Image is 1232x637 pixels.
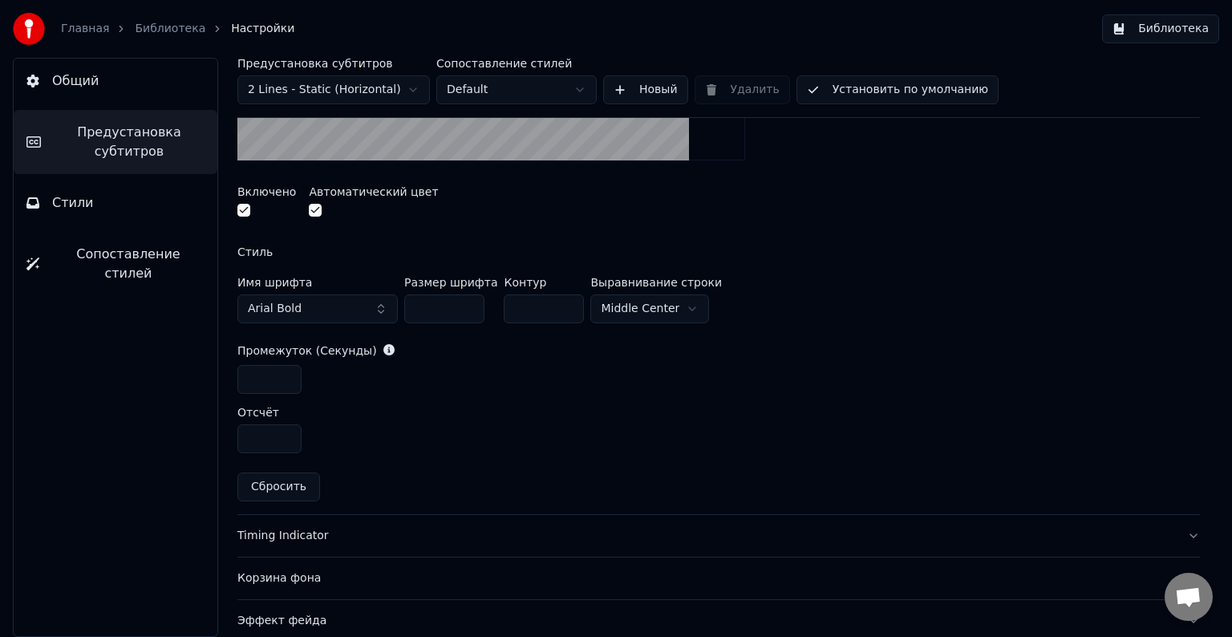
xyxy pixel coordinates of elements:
button: Сбросить [237,473,320,501]
span: Общий [52,71,99,91]
button: Общий [14,59,217,103]
label: Включено [237,186,296,197]
button: Сопоставление стилей [14,232,217,296]
button: Новый [603,75,688,104]
button: Библиотека [1102,14,1219,43]
label: Выравнивание строки [590,277,722,288]
span: Настройки [231,21,294,37]
label: Стиль [237,246,273,258]
label: Имя шрифта [237,277,398,288]
button: Установить по умолчанию [796,75,999,104]
div: Открытый чат [1165,573,1213,621]
span: Сопоставление стилей [52,245,205,283]
label: Предустановка субтитров [237,58,430,69]
a: Главная [61,21,109,37]
label: Отсчёт [237,407,279,418]
label: Автоматический цвет [309,186,438,197]
nav: breadcrumb [61,21,294,37]
div: Эффект фейда [237,613,1174,629]
img: youka [13,13,45,45]
label: Промежуток (Секунды) [237,345,377,356]
label: Сопоставление стилей [436,58,597,69]
label: Контур [504,277,584,288]
label: Размер шрифта [404,277,497,288]
span: Стили [52,193,94,213]
button: Стили [14,181,217,225]
span: Arial Bold [248,301,302,317]
button: Корзина фона [237,558,1200,599]
a: Библиотека [135,21,205,37]
button: Предустановка субтитров [14,110,217,174]
span: Предустановка субтитров [54,123,205,161]
div: Корзина фона [237,570,1174,586]
div: Timing Indicator [237,528,1174,544]
button: Timing Indicator [237,515,1200,557]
